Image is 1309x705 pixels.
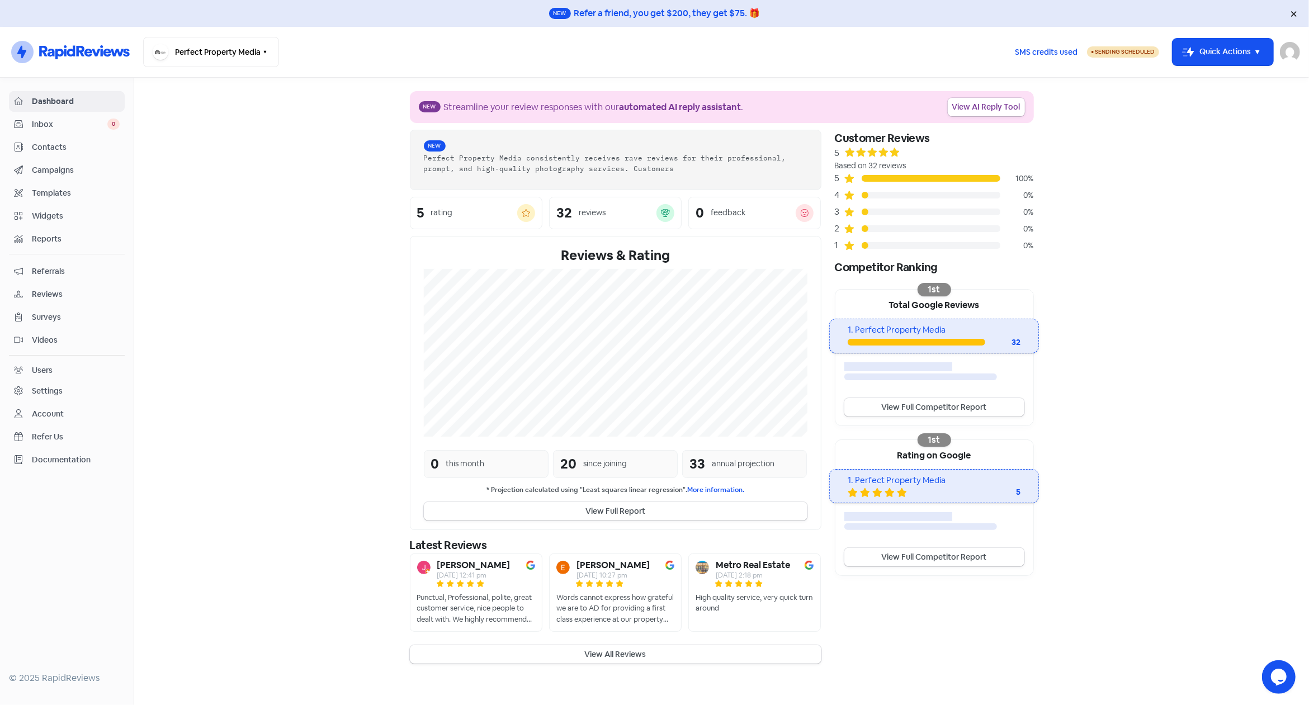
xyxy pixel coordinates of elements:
div: Words cannot express how grateful we are to AD for providing a first class experience at our prop... [556,592,674,625]
div: Streamline your review responses with our . [444,101,744,114]
div: Refer a friend, you get $200, they get $75. 🎁 [574,7,760,20]
div: 0% [1000,190,1034,201]
a: Widgets [9,206,125,226]
div: [DATE] 10:27 pm [576,572,650,579]
div: since joining [583,458,627,470]
a: View AI Reply Tool [948,98,1025,116]
span: Sending Scheduled [1095,48,1155,55]
div: [DATE] 2:18 pm [716,572,790,579]
div: © 2025 RapidReviews [9,671,125,685]
b: Metro Real Estate [716,561,790,570]
img: User [1280,42,1300,62]
div: Competitor Ranking [835,259,1034,276]
div: Rating on Google [835,440,1033,469]
a: 0feedback [688,197,821,229]
div: 1st [918,433,951,447]
div: Customer Reviews [835,130,1034,146]
img: Image [805,561,814,570]
div: 5 [835,146,840,160]
b: [PERSON_NAME] [576,561,650,570]
div: 0% [1000,223,1034,235]
span: New [419,101,441,112]
a: SMS credits used [1005,45,1087,57]
span: 0 [107,119,120,130]
small: * Projection calculated using "Least squares linear regression". [424,485,807,495]
div: 0 [431,454,440,474]
div: 32 [556,206,572,220]
button: View Full Report [424,502,807,521]
span: Reports [32,233,120,245]
img: Avatar [556,561,570,574]
span: Refer Us [32,431,120,443]
span: Surveys [32,311,120,323]
div: Based on 32 reviews [835,160,1034,172]
div: 0% [1000,240,1034,252]
button: Quick Actions [1173,39,1273,65]
div: 5 [976,486,1020,498]
iframe: chat widget [1262,660,1298,694]
a: Users [9,360,125,381]
div: this month [446,458,485,470]
div: High quality service, very quick turn around [696,592,814,614]
a: Refer Us [9,427,125,447]
b: automated AI reply assistant [620,101,741,113]
a: Sending Scheduled [1087,45,1159,59]
a: Surveys [9,307,125,328]
div: Settings [32,385,63,397]
a: Campaigns [9,160,125,181]
div: rating [431,207,453,219]
a: Dashboard [9,91,125,112]
a: Documentation [9,450,125,470]
div: 1 [835,239,844,252]
a: Reviews [9,284,125,305]
span: New [424,140,446,152]
div: Total Google Reviews [835,290,1033,319]
div: [DATE] 12:41 pm [437,572,511,579]
a: 32reviews [549,197,682,229]
a: View Full Competitor Report [844,548,1024,566]
span: Reviews [32,288,120,300]
span: New [549,8,571,19]
a: More information. [687,485,744,494]
div: Users [32,365,53,376]
div: reviews [579,207,606,219]
a: Settings [9,381,125,401]
div: 0 [696,206,704,220]
a: Videos [9,330,125,351]
a: Account [9,404,125,424]
div: 4 [835,188,844,202]
div: 100% [1000,173,1034,184]
span: SMS credits used [1015,46,1078,58]
div: 20 [560,454,576,474]
div: 5 [835,172,844,185]
a: View Full Competitor Report [844,398,1024,417]
img: Avatar [417,561,431,574]
span: Videos [32,334,120,346]
div: 2 [835,222,844,235]
span: Widgets [32,210,120,222]
span: Inbox [32,119,107,130]
a: Templates [9,183,125,204]
div: 1. Perfect Property Media [848,324,1020,337]
div: 1st [918,283,951,296]
span: Contacts [32,141,120,153]
div: feedback [711,207,745,219]
div: Punctual, Professional, polite, great customer service, nice people to dealt with. We highly reco... [417,592,535,625]
a: Reports [9,229,125,249]
div: Reviews & Rating [424,245,807,266]
a: Inbox 0 [9,114,125,135]
div: 1. Perfect Property Media [848,474,1020,487]
div: Latest Reviews [410,537,821,553]
div: 32 [985,337,1021,348]
div: Perfect Property Media consistently receives rave reviews for their professional, prompt, and hig... [424,153,807,174]
a: Contacts [9,137,125,158]
div: Account [32,408,64,420]
a: Referrals [9,261,125,282]
img: Avatar [696,561,709,574]
span: Campaigns [32,164,120,176]
a: 5rating [410,197,542,229]
span: Templates [32,187,120,199]
span: Referrals [32,266,120,277]
div: 33 [689,454,705,474]
span: Dashboard [32,96,120,107]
